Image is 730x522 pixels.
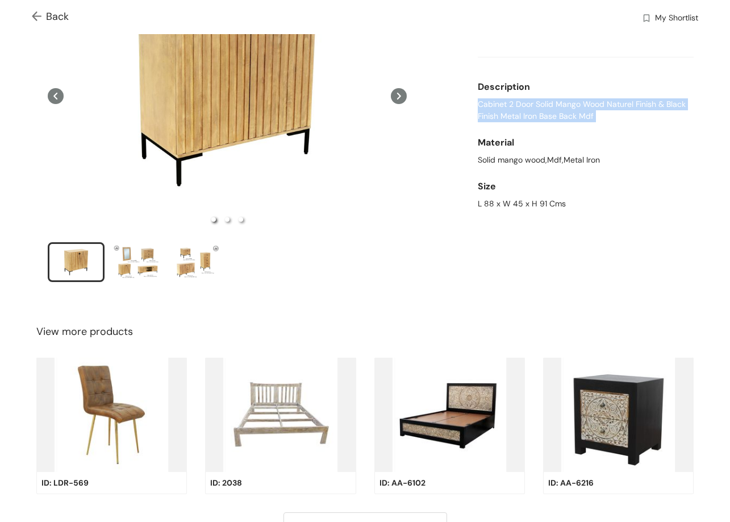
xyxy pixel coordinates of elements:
span: ID: LDR-569 [41,477,89,489]
span: Back [32,9,69,24]
span: View more products [36,324,133,339]
span: My Shortlist [655,12,698,26]
li: slide item 1 [211,217,216,222]
span: Cabinet 2 Door Solid Mango Wood Naturel Finish & Black Finish Metal Iron Base Back Mdf [478,98,694,122]
div: L 88 x W 45 x H 91 Cms [478,198,694,210]
img: wishlist [641,13,652,25]
li: slide item 3 [239,217,243,222]
img: product-img [374,358,525,472]
div: Description [478,76,694,98]
img: product-img [543,358,694,472]
li: slide item 2 [225,217,230,222]
div: Size [478,175,694,198]
div: Solid mango wood,Mdf,Metal Iron [478,154,694,166]
li: slide item 2 [108,242,165,282]
div: Material [478,131,694,154]
span: ID: 2038 [210,477,242,489]
img: product-img [36,358,187,472]
img: Go back [32,11,46,23]
li: slide item 1 [48,242,105,282]
span: ID: AA-6102 [379,477,426,489]
img: product-img [205,358,356,472]
li: slide item 3 [168,242,225,282]
span: ID: AA-6216 [548,477,594,489]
